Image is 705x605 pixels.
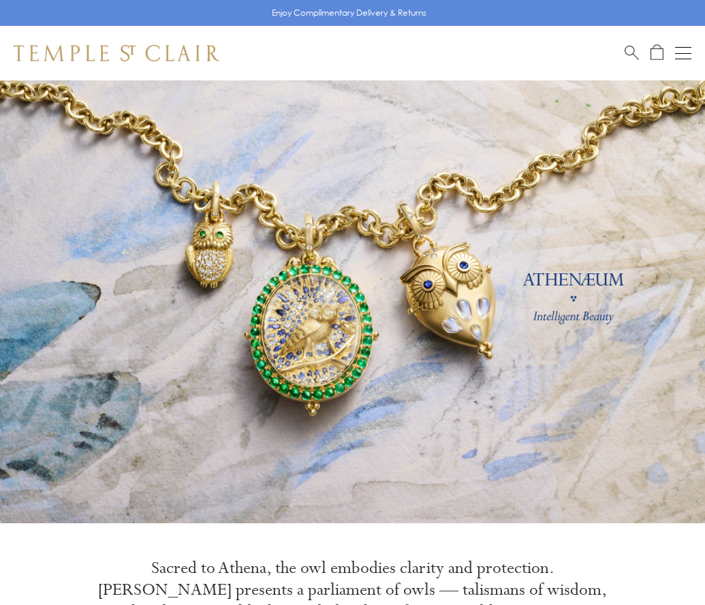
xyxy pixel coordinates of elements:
img: Temple St. Clair [14,45,219,61]
button: Open navigation [675,45,691,61]
a: Open Shopping Bag [651,44,663,61]
a: Search [625,44,639,61]
p: Enjoy Complimentary Delivery & Returns [272,6,426,20]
